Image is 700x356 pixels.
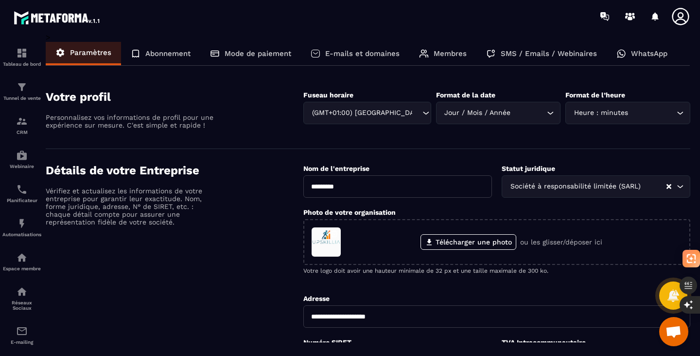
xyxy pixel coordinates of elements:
img: email [16,325,28,337]
label: Format de l’heure [565,91,625,99]
p: E-mailing [2,339,41,345]
p: ou les glisser/déposer ici [520,238,602,246]
input: Search for option [413,108,420,118]
a: automationsautomationsAutomatisations [2,210,41,244]
img: formation [16,115,28,127]
p: Mode de paiement [225,49,291,58]
a: schedulerschedulerPlanificateur [2,176,41,210]
img: automations [16,150,28,161]
span: Jour / Mois / Année [442,108,513,118]
button: Clear Selected [666,183,671,190]
p: Espace membre [2,266,41,271]
a: emailemailE-mailing [2,318,41,352]
img: social-network [16,286,28,298]
label: Télécharger une photo [420,234,516,250]
p: E-mails et domaines [325,49,400,58]
label: Fuseau horaire [303,91,353,99]
p: Planificateur [2,198,41,203]
a: Ouvrir le chat [659,317,688,346]
p: Tableau de bord [2,61,41,67]
p: Abonnement [145,49,191,58]
label: Numéro SIRET [303,338,351,346]
span: (GMT+01:00) [GEOGRAPHIC_DATA] [310,108,413,118]
p: Vérifiez et actualisez les informations de votre entreprise pour garantir leur exactitude. Nom, f... [46,187,216,226]
a: social-networksocial-networkRéseaux Sociaux [2,279,41,318]
label: Photo de votre organisation [303,208,396,216]
img: formation [16,81,28,93]
a: automationsautomationsWebinaire [2,142,41,176]
p: Paramètres [70,48,111,57]
a: formationformationTableau de bord [2,40,41,74]
a: formationformationCRM [2,108,41,142]
label: Nom de l'entreprise [303,165,369,172]
input: Search for option [643,181,665,192]
span: Heure : minutes [572,108,630,118]
img: formation [16,47,28,59]
p: Personnalisez vos informations de profil pour une expérience sur mesure. C'est simple et rapide ! [46,113,216,129]
h4: Détails de votre Entreprise [46,164,303,177]
a: formationformationTunnel de vente [2,74,41,108]
input: Search for option [630,108,674,118]
img: automations [16,218,28,229]
label: TVA Intracommunautaire [502,338,586,346]
div: Search for option [565,102,690,124]
h4: Votre profil [46,90,303,104]
p: Réseaux Sociaux [2,300,41,311]
p: Membres [434,49,467,58]
p: SMS / Emails / Webinaires [501,49,597,58]
div: Search for option [303,102,431,124]
label: Format de la date [436,91,495,99]
p: WhatsApp [631,49,667,58]
div: Search for option [436,102,561,124]
p: CRM [2,130,41,135]
img: automations [16,252,28,263]
input: Search for option [513,108,545,118]
a: automationsautomationsEspace membre [2,244,41,279]
img: scheduler [16,184,28,195]
img: logo [14,9,101,26]
label: Adresse [303,295,330,302]
span: Société à responsabilité limitée (SARL) [508,181,643,192]
div: Search for option [502,175,690,198]
label: Statut juridique [502,165,555,172]
p: Tunnel de vente [2,95,41,101]
p: Automatisations [2,232,41,237]
p: Webinaire [2,164,41,169]
p: Votre logo doit avoir une hauteur minimale de 32 px et une taille maximale de 300 ko. [303,267,690,274]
